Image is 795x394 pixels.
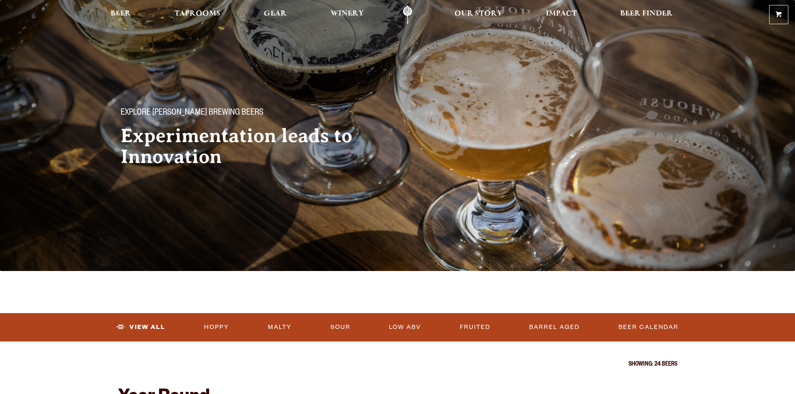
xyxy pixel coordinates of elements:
[331,10,364,17] span: Winery
[121,108,263,119] span: Explore [PERSON_NAME] Brewing Beers
[174,10,220,17] span: Taprooms
[327,318,354,337] a: Sour
[105,5,136,24] a: Beer
[615,5,678,24] a: Beer Finder
[620,10,673,17] span: Beer Finder
[386,318,424,337] a: Low ABV
[264,10,287,17] span: Gear
[258,5,292,24] a: Gear
[546,10,577,17] span: Impact
[325,5,369,24] a: Winery
[121,125,381,167] h2: Experimentation leads to Innovation
[449,5,508,24] a: Our Story
[201,318,232,337] a: Hoppy
[457,318,494,337] a: Fruited
[265,318,295,337] a: Malty
[113,318,169,337] a: View All
[118,361,677,368] p: Showing: 24 Beers
[454,10,502,17] span: Our Story
[392,5,423,24] a: Odell Home
[111,10,131,17] span: Beer
[169,5,226,24] a: Taprooms
[615,318,682,337] a: Beer Calendar
[526,318,583,337] a: Barrel Aged
[540,5,582,24] a: Impact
